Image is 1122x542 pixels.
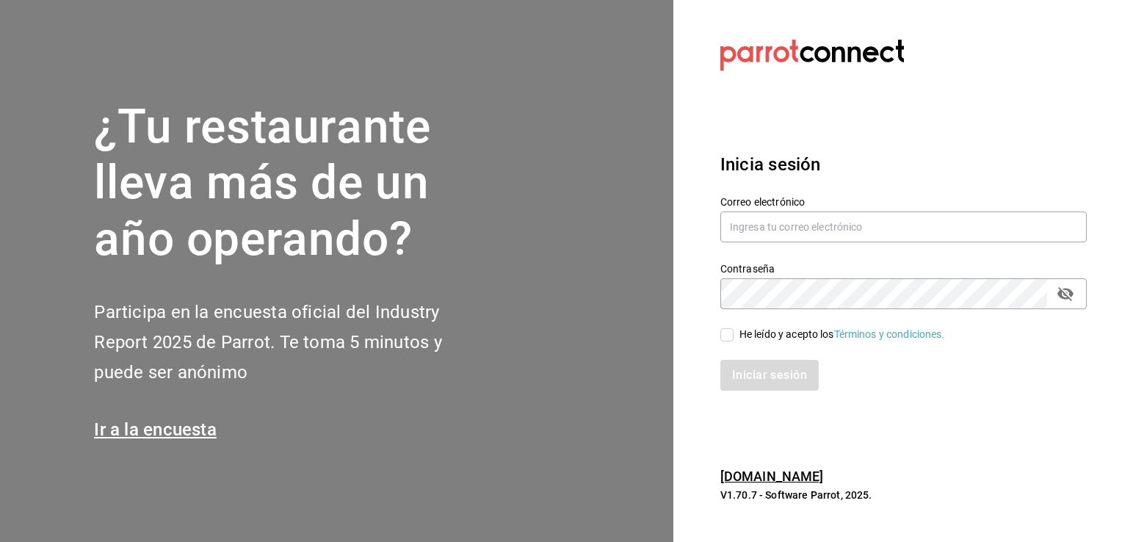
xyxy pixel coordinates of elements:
input: Ingresa tu correo electrónico [720,212,1087,242]
div: He leído y acepto los [739,327,945,342]
a: Ir a la encuesta [94,419,217,440]
label: Correo electrónico [720,196,1087,206]
button: Campo de contraseña [1053,281,1078,306]
p: V1.70.7 - Software Parrot, 2025. [720,488,1087,502]
h3: Inicia sesión [720,151,1087,178]
h2: Participa en la encuesta oficial del Industry Report 2025 de Parrot. Te toma 5 minutos y puede se... [94,297,491,387]
a: Términos y condiciones. [834,328,945,340]
a: [DOMAIN_NAME] [720,469,824,484]
label: Contraseña [720,263,1087,273]
h1: ¿Tu restaurante lleva más de un año operando? [94,99,491,268]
